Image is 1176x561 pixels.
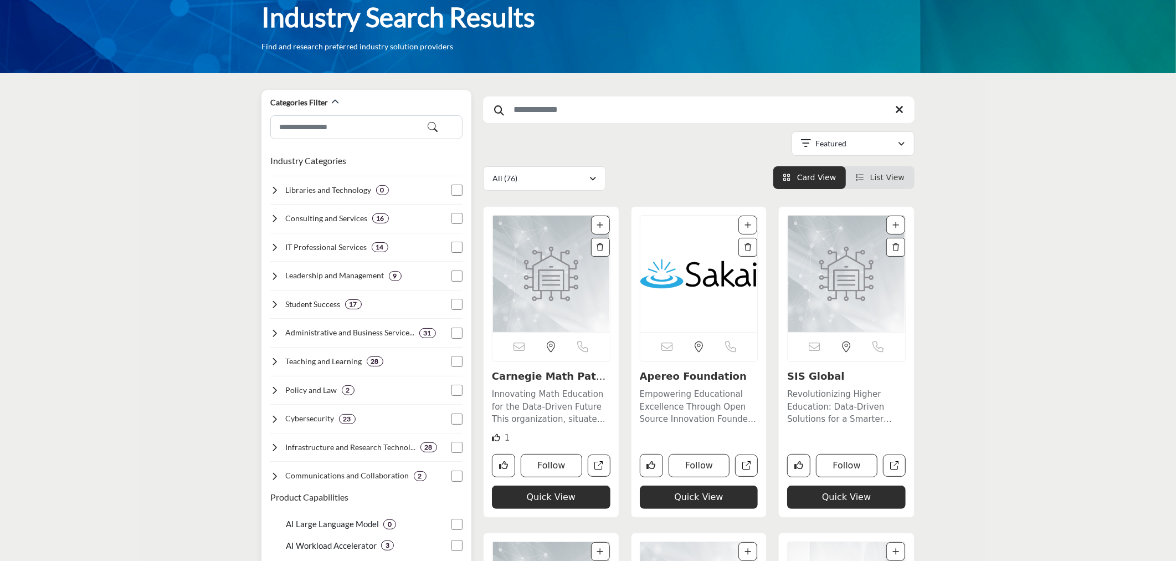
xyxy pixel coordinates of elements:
[286,185,372,196] h4: Libraries and Technology: Systems and resources for managing and accessing educational materials ...
[787,370,906,382] h3: SIS Global
[372,213,389,223] div: 16 Results For Consulting and Services
[892,547,899,556] a: Add To List
[393,272,397,280] b: 9
[377,215,384,222] b: 16
[640,388,758,426] p: Empowering Educational Excellence Through Open Source Innovation Founded as a non-profit organiza...
[856,173,905,182] a: View List
[451,213,463,224] input: Select Consulting and Services checkbox
[420,442,437,452] div: 28 Results For Infrastructure and Research Technologies
[346,386,350,394] b: 2
[846,166,915,189] li: List View
[787,454,810,477] button: Like listing
[492,433,500,442] i: Like
[787,385,906,426] a: Revolutionizing Higher Education: Data-Driven Solutions for a Smarter [DATE] This organization op...
[797,173,836,182] span: Card View
[286,356,362,367] h4: Teaching and Learning: Technologies and methodologies directly supporting the delivery of educati...
[451,442,463,453] input: Select Infrastructure and Research Technologies checkbox
[451,540,463,551] input: Select AI Workload Accelerator checkbox
[492,370,606,394] a: Carnegie Math Pathwa...
[372,242,388,252] div: 14 Results For IT Professional Services
[744,221,751,229] a: Add To List
[381,540,394,550] div: 3 Results For AI Workload Accelerator
[492,388,610,426] p: Innovating Math Education for the Data-Driven Future This organization, situated within the domai...
[343,415,351,423] b: 23
[386,542,389,549] b: 3
[286,539,377,552] p: AI Workload Accelerator: Hardware or software solutions optimizing AI computations in educational...
[261,41,453,52] p: Find and research preferred industry solution providers
[286,518,379,531] p: AI Large Language Model: Advanced AI models capable of understanding and generating human-like te...
[286,213,368,224] h4: Consulting and Services: Professional guidance and support for implementing and optimizing educat...
[270,115,463,139] input: Search Category
[787,486,906,509] button: Quick View
[744,547,751,556] a: Add To List
[787,370,844,382] a: SIS Global
[350,300,357,308] b: 17
[371,358,379,365] b: 28
[640,370,747,382] a: Apereo Foundation
[892,221,899,229] a: Add To List
[376,185,389,195] div: 0 Results For Libraries and Technology
[286,470,409,481] h4: Communications and Collaboration: Tools and platforms facilitating information exchange and teamw...
[286,327,415,338] h4: Administrative and Business Services: Software and systems for managing institutional operations,...
[286,299,341,310] h4: Student Success: Platforms and services designed to support, track, and enhance student achieveme...
[492,216,610,332] img: Carnegie Math Pathways
[788,216,905,332] a: Open Listing in new tab
[425,443,433,451] b: 28
[816,138,847,149] p: Featured
[640,216,758,332] img: Apereo Foundation
[342,385,355,395] div: 2 Results For Policy and Law
[376,243,384,251] b: 14
[640,454,663,477] button: Like listing
[451,385,463,396] input: Select Policy and Law checkbox
[451,519,463,530] input: Select AI Large Language Model checkbox
[783,173,836,182] a: View Card
[492,216,610,332] a: Open Listing in new tab
[345,299,362,309] div: 17 Results For Student Success
[419,328,436,338] div: 31 Results For Administrative and Business Services
[270,97,328,108] h2: Categories Filter
[367,356,383,366] div: 28 Results For Teaching and Learning
[640,216,758,332] a: Open Listing in new tab
[492,454,515,477] button: Like listing
[286,442,416,453] h4: Infrastructure and Research Technologies: Foundational technologies and advanced tools supporting...
[735,455,758,477] a: Open apereo-foundation in new tab
[483,96,915,123] input: Search Keyword
[388,521,392,528] b: 0
[270,154,346,167] h3: Industry Categories
[389,271,402,281] div: 9 Results For Leadership and Management
[640,385,758,426] a: Empowering Educational Excellence Through Open Source Innovation Founded as a non-profit organiza...
[286,413,335,424] h4: Cybersecurity: Tools, practices, and services for protecting educational institutions' digital as...
[483,166,606,191] button: All (76)
[883,455,906,477] a: Open sis-global in new tab
[414,471,427,481] div: 2 Results For Communications and Collaboration
[418,472,422,480] b: 2
[451,328,463,339] input: Select Administrative and Business Services checkbox
[451,242,463,253] input: Select IT Professional Services checkbox
[505,433,510,443] span: 1
[424,329,432,337] b: 31
[286,270,384,281] h4: Leadership and Management: Tools and strategies for effective governance, decision-making, and or...
[597,221,604,229] a: Add To List
[597,547,604,556] a: Add To List
[451,299,463,310] input: Select Student Success checkbox
[286,242,367,253] h4: IT Professional Services: Specialized technical support, maintenance, and development services fo...
[788,216,905,332] img: SIS Global
[870,173,905,182] span: List View
[792,131,915,156] button: Featured
[451,271,463,282] input: Select Leadership and Management checkbox
[521,454,582,477] button: Follow
[640,486,758,509] button: Quick View
[381,186,384,194] b: 0
[270,491,348,504] button: Product Capabilities
[492,385,610,426] a: Innovating Math Education for the Data-Driven Future This organization, situated within the domai...
[588,455,610,477] a: Open carnegie-math-pathways in new tab
[773,166,846,189] li: Card View
[451,414,463,425] input: Select Cybersecurity checkbox
[451,471,463,482] input: Select Communications and Collaboration checkbox
[816,454,877,477] button: Follow
[451,356,463,367] input: Select Teaching and Learning checkbox
[451,185,463,196] input: Select Libraries and Technology checkbox
[492,173,517,184] p: All (76)
[787,388,906,426] p: Revolutionizing Higher Education: Data-Driven Solutions for a Smarter [DATE] This organization op...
